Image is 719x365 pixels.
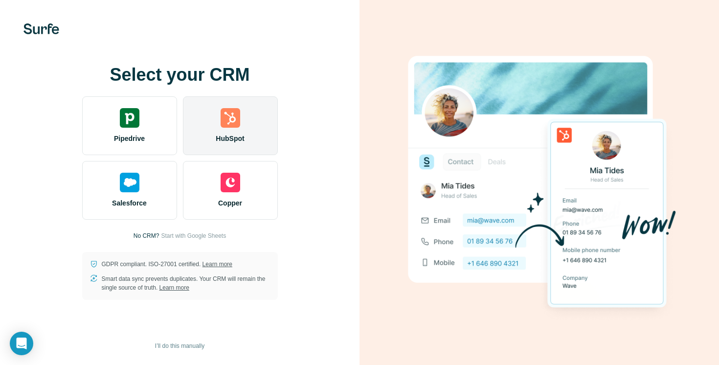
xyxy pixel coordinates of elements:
span: Pipedrive [114,134,145,143]
a: Learn more [159,284,189,291]
p: Smart data sync prevents duplicates. Your CRM will remain the single source of truth. [102,274,270,292]
img: HUBSPOT image [403,41,676,324]
span: Copper [218,198,242,208]
p: GDPR compliant. ISO-27001 certified. [102,260,232,269]
p: No CRM? [134,231,159,240]
img: copper's logo [221,173,240,192]
button: Start with Google Sheets [161,231,226,240]
img: hubspot's logo [221,108,240,128]
button: I’ll do this manually [148,339,211,353]
h1: Select your CRM [82,65,278,85]
img: Surfe's logo [23,23,59,34]
img: salesforce's logo [120,173,139,192]
span: HubSpot [216,134,244,143]
a: Learn more [202,261,232,268]
span: I’ll do this manually [155,342,204,350]
span: Salesforce [112,198,147,208]
div: Open Intercom Messenger [10,332,33,355]
img: pipedrive's logo [120,108,139,128]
